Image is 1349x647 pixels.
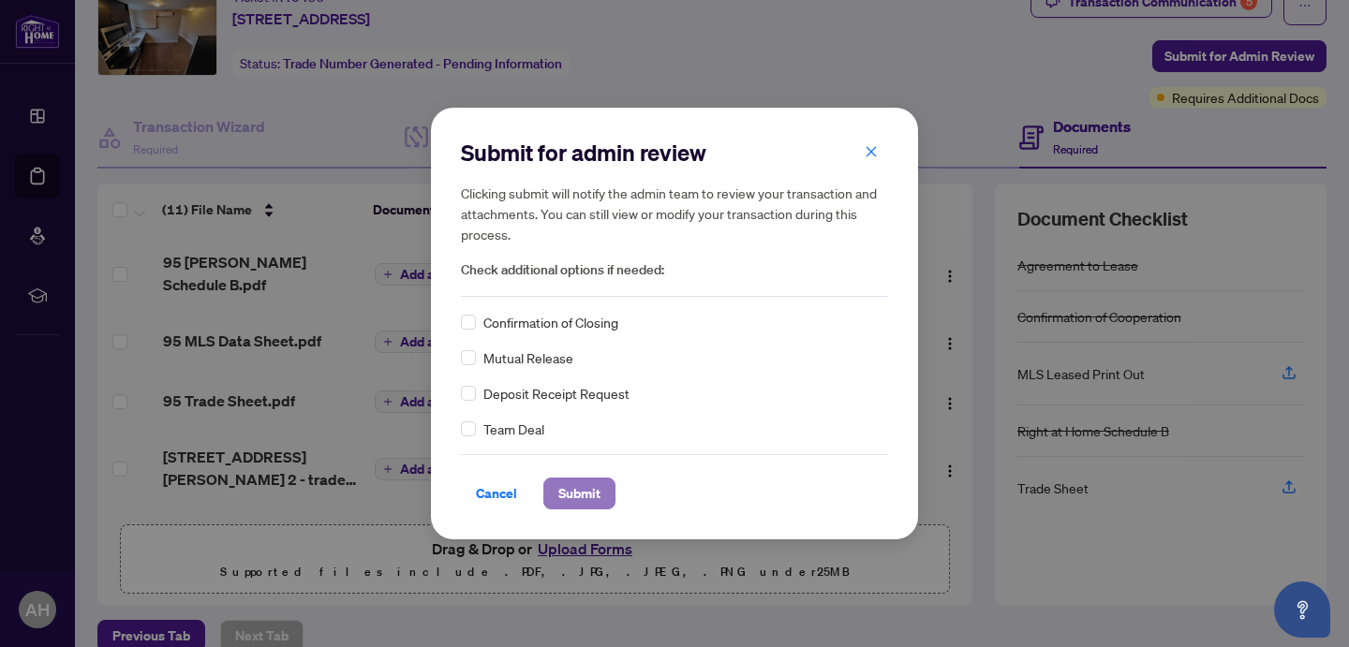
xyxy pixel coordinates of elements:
span: close [865,145,878,158]
button: Open asap [1274,581,1330,638]
h5: Clicking submit will notify the admin team to review your transaction and attachments. You can st... [461,183,888,244]
span: Cancel [476,478,517,508]
span: Confirmation of Closing [483,312,618,332]
span: Team Deal [483,419,544,439]
h2: Submit for admin review [461,138,888,168]
span: Deposit Receipt Request [483,383,630,404]
button: Cancel [461,478,532,509]
span: Submit [558,478,600,508]
button: Submit [543,478,615,509]
span: Check additional options if needed: [461,259,888,281]
span: Mutual Release [483,347,573,368]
